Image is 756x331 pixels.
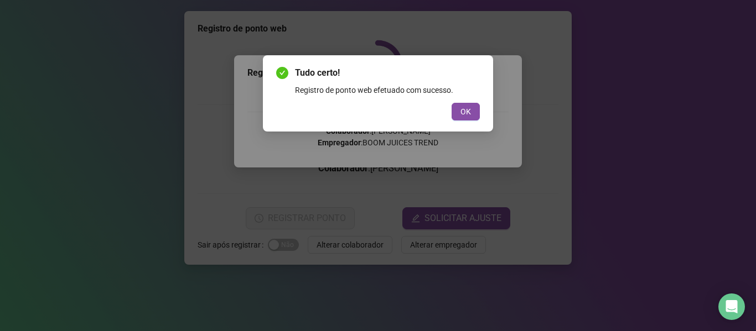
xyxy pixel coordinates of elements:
div: Open Intercom Messenger [718,293,745,320]
span: check-circle [276,67,288,79]
span: Tudo certo! [295,66,480,80]
span: OK [460,106,471,118]
button: OK [452,103,480,120]
div: Registro de ponto web efetuado com sucesso. [295,84,480,96]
